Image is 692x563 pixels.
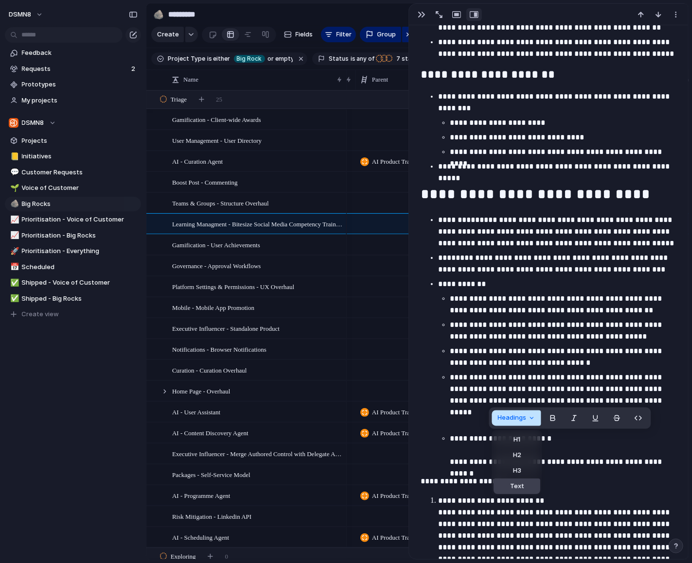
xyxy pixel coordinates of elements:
[510,481,524,491] span: Text
[494,447,540,463] button: H2
[513,450,521,460] span: H2
[494,432,540,447] button: H1
[494,478,540,494] button: Text
[513,466,521,476] span: H3
[494,463,540,478] button: H3
[514,435,520,444] span: H1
